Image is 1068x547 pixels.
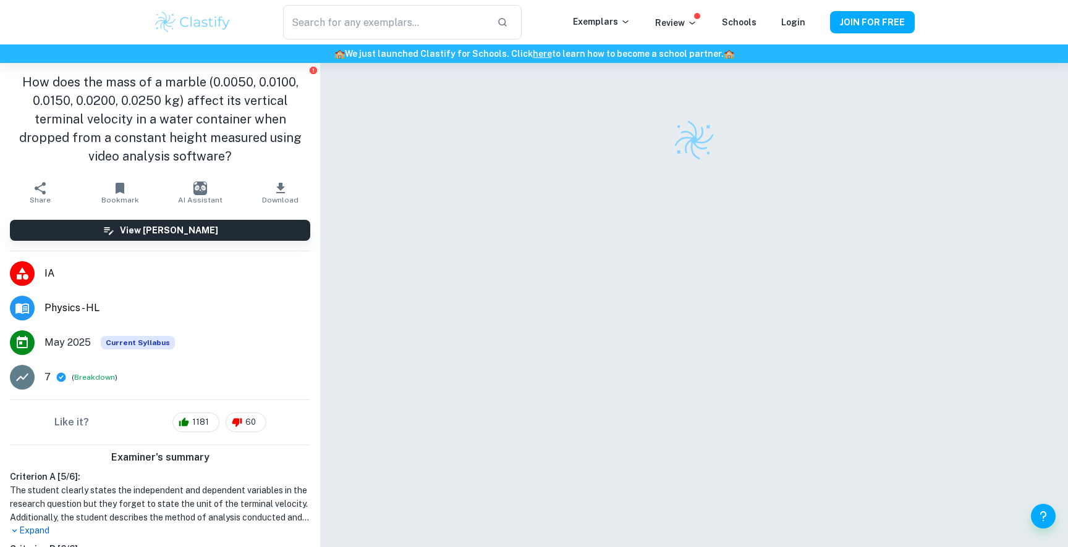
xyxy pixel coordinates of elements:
div: This exemplar is based on the current syllabus. Feel free to refer to it for inspiration/ideas wh... [101,336,175,349]
img: AI Assistant [193,182,207,195]
p: Exemplars [573,15,630,28]
button: View [PERSON_NAME] [10,220,310,241]
button: Breakdown [74,372,115,383]
span: Share [30,196,51,204]
span: 🏫 [334,49,345,59]
a: Login [781,17,805,27]
button: JOIN FOR FREE [830,11,915,33]
h6: Examiner's summary [5,450,315,465]
img: Clastify logo [153,10,232,35]
div: 60 [226,412,266,432]
h1: How does the mass of a marble (0.0050, 0.0100, 0.0150, 0.0200, 0.0250 kg) affect its vertical ter... [10,73,310,165]
p: Expand [10,524,310,537]
h6: We just launched Clastify for Schools. Click to learn how to become a school partner. [2,47,1066,61]
h1: The student clearly states the independent and dependent variables in the research question but t... [10,483,310,524]
span: AI Assistant [178,196,222,204]
button: Bookmark [80,175,161,210]
span: May 2025 [44,335,91,350]
span: Bookmark [101,196,139,204]
h6: Like it? [54,415,89,430]
span: Physics - HL [44,301,310,315]
a: Schools [722,17,756,27]
a: here [533,49,552,59]
span: 60 [239,416,263,428]
div: 1181 [172,412,219,432]
h6: Criterion A [ 5 / 6 ]: [10,470,310,483]
img: Clastify logo [672,119,716,162]
span: Current Syllabus [101,336,175,349]
button: Help and Feedback [1031,504,1056,528]
span: ( ) [72,372,117,383]
button: Report issue [308,65,318,75]
button: Download [240,175,321,210]
span: 1181 [185,416,216,428]
p: 7 [44,370,51,385]
span: Download [262,196,299,204]
span: 🏫 [724,49,734,59]
input: Search for any exemplars... [283,5,487,40]
p: Review [655,16,697,30]
h6: View [PERSON_NAME] [120,223,218,237]
span: IA [44,266,310,281]
button: AI Assistant [160,175,240,210]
